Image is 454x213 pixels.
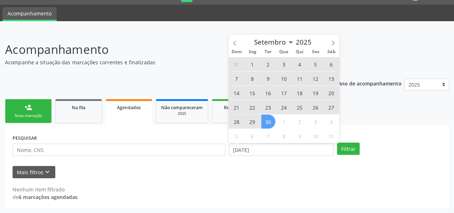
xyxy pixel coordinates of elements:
[277,115,291,129] span: Outubro 1, 2025
[245,100,259,114] span: Setembro 22, 2025
[72,105,85,111] span: Na fila
[323,50,339,54] span: Sáb
[161,105,203,111] span: Não compareceram
[309,71,323,85] span: Setembro 12, 2025
[261,115,275,129] span: Setembro 30, 2025
[337,143,360,155] button: Filtrar
[224,105,246,111] span: Resolvidos
[13,133,37,144] label: PESQUISAR
[260,50,276,54] span: Ter
[230,57,244,71] span: Agosto 31, 2025
[229,50,244,54] span: Dom
[230,71,244,85] span: Setembro 7, 2025
[117,105,141,111] span: Agendados
[294,37,317,47] input: Year
[161,111,203,116] div: 2025
[245,86,259,100] span: Setembro 15, 2025
[24,103,32,111] div: person_add
[244,50,260,54] span: Seg
[309,86,323,100] span: Setembro 19, 2025
[245,115,259,129] span: Setembro 29, 2025
[293,86,307,100] span: Setembro 18, 2025
[293,57,307,71] span: Setembro 4, 2025
[324,57,338,71] span: Setembro 6, 2025
[292,50,308,54] span: Qui
[324,115,338,129] span: Outubro 4, 2025
[277,100,291,114] span: Setembro 24, 2025
[309,115,323,129] span: Outubro 3, 2025
[13,186,78,193] div: Nenhum item filtrado
[3,7,57,21] a: Acompanhamento
[245,71,259,85] span: Setembro 8, 2025
[261,129,275,143] span: Outubro 7, 2025
[245,129,259,143] span: Outubro 6, 2025
[5,41,316,59] p: Acompanhamento
[324,100,338,114] span: Setembro 27, 2025
[277,57,291,71] span: Setembro 3, 2025
[230,129,244,143] span: Outubro 5, 2025
[324,86,338,100] span: Setembro 20, 2025
[276,50,292,54] span: Qua
[261,100,275,114] span: Setembro 23, 2025
[293,71,307,85] span: Setembro 11, 2025
[261,86,275,100] span: Setembro 16, 2025
[293,115,307,129] span: Outubro 2, 2025
[338,79,402,88] p: Ano de acompanhamento
[324,71,338,85] span: Setembro 13, 2025
[293,100,307,114] span: Setembro 25, 2025
[261,57,275,71] span: Setembro 2, 2025
[277,71,291,85] span: Setembro 10, 2025
[13,144,225,156] input: Nome, CNS
[245,57,259,71] span: Setembro 1, 2025
[19,194,78,200] strong: 6 marcações agendadas
[13,193,78,201] div: de
[217,111,253,116] div: 2025
[309,100,323,114] span: Setembro 26, 2025
[10,113,46,119] div: Nova marcação
[324,129,338,143] span: Outubro 11, 2025
[261,71,275,85] span: Setembro 9, 2025
[277,129,291,143] span: Outubro 8, 2025
[309,129,323,143] span: Outubro 10, 2025
[251,37,294,47] select: Month
[277,86,291,100] span: Setembro 17, 2025
[293,129,307,143] span: Outubro 9, 2025
[5,59,316,66] p: Acompanhe a situação das marcações correntes e finalizadas
[230,115,244,129] span: Setembro 28, 2025
[308,50,323,54] span: Sex
[229,144,333,156] input: Selecione um intervalo
[43,168,51,176] i: keyboard_arrow_down
[309,57,323,71] span: Setembro 5, 2025
[13,166,55,179] button: Mais filtroskeyboard_arrow_down
[230,86,244,100] span: Setembro 14, 2025
[230,100,244,114] span: Setembro 21, 2025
